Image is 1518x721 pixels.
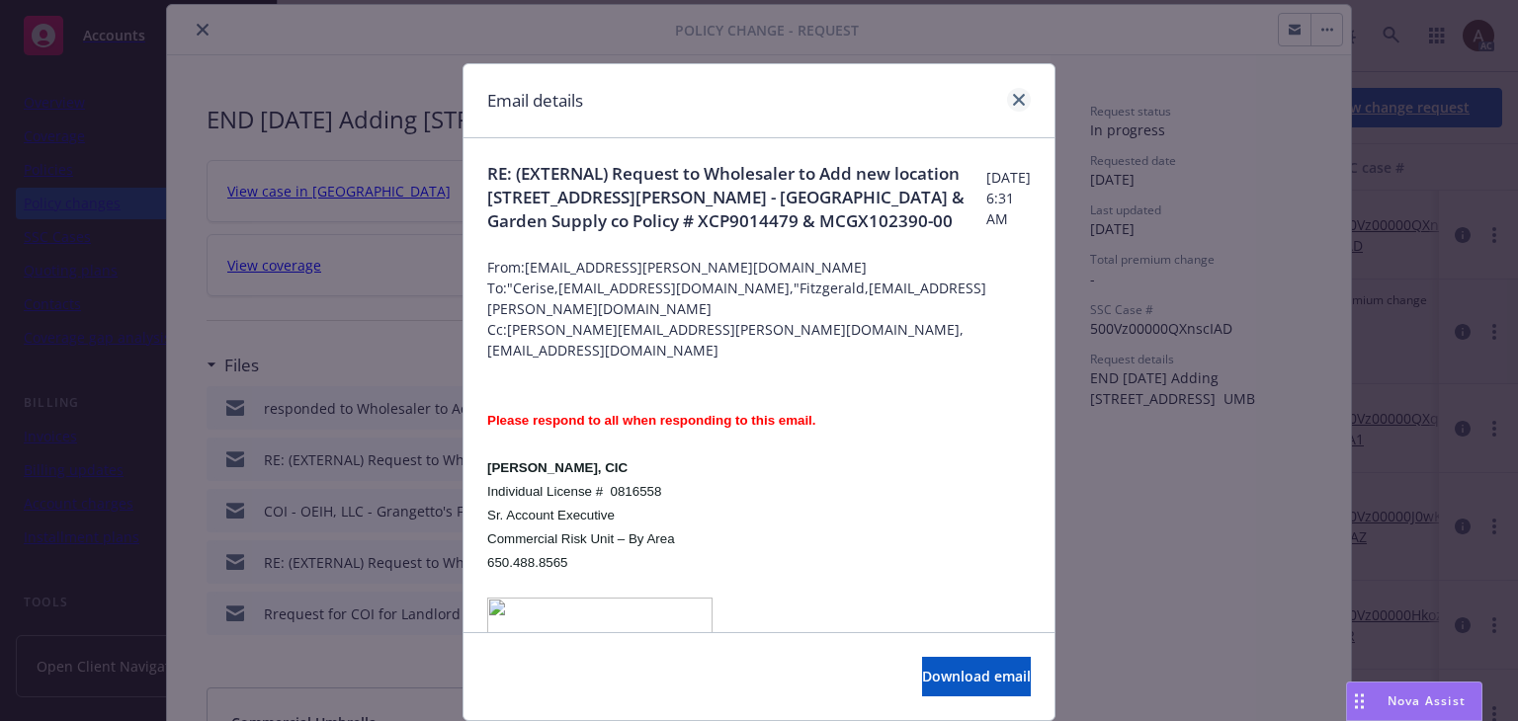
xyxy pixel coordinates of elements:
span: Individual License # 0816558 [487,484,661,499]
button: Nova Assist [1346,681,1482,721]
img: image001.png@01DC0DF9.9824D240 [487,598,713,637]
span: Commercial Risk Unit – By Area [487,531,675,546]
span: [PERSON_NAME], CIC [487,460,628,475]
div: Drag to move [1347,682,1372,720]
span: Please respond to all when responding to this email. [487,413,816,428]
span: 650.488.8565 [487,555,568,570]
span: Nova Assist [1388,692,1466,709]
span: Sr. Account Executive [487,508,615,522]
